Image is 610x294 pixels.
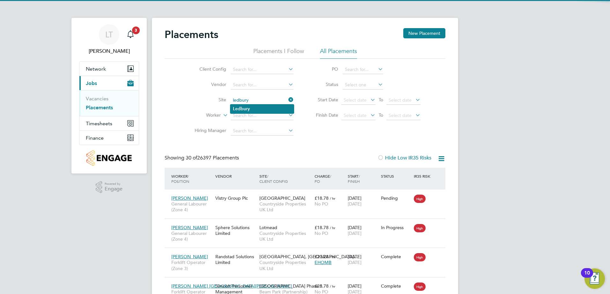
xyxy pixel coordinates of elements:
input: Search for... [231,65,294,74]
span: General Labourer (Zone 4) [171,201,212,213]
input: Search for... [231,111,294,120]
div: Jobs [79,90,139,116]
label: Status [309,81,338,87]
label: PO [309,66,338,72]
span: [GEOGRAPHIC_DATA] Phase 6 [259,283,322,289]
a: Go to home page [79,150,139,166]
img: countryside-properties-logo-retina.png [86,150,131,166]
div: Start [346,170,379,187]
div: Complete [381,283,411,289]
span: High [414,224,426,232]
h2: Placements [165,28,218,41]
div: 10 [584,273,590,281]
span: [GEOGRAPHIC_DATA] [259,195,305,201]
input: Search for... [343,65,383,74]
span: Lauren Tracey [79,47,139,55]
div: Sphere Solutions Limited [214,221,258,239]
span: Forklift Operator (Zone 3) [171,259,212,271]
span: Select date [389,97,412,103]
span: / hr [330,225,335,230]
div: Charge [313,170,346,187]
div: Vendor [214,170,258,182]
span: Select date [389,112,412,118]
span: Select date [344,97,367,103]
div: [DATE] [346,221,379,239]
a: Vacancies [86,96,108,102]
span: [PERSON_NAME] [171,254,208,259]
span: No PO [315,201,328,207]
span: To [377,111,385,119]
div: [DATE] [346,192,379,210]
span: To [377,96,385,104]
span: Jobs [86,80,97,86]
span: Select date [344,112,367,118]
input: Search for... [231,96,294,105]
span: / Finish [348,174,360,184]
a: LT[PERSON_NAME] [79,24,139,55]
input: Search for... [231,127,294,135]
div: Complete [381,254,411,259]
span: / hr [330,284,335,289]
span: [PERSON_NAME] [GEOGRAPHIC_DATA][PERSON_NAME] [171,283,292,289]
label: Client Config [190,66,226,72]
label: Start Date [309,97,338,103]
div: Vistry Group Plc [214,192,258,204]
li: All Placements [320,47,357,59]
div: Site [258,170,313,187]
span: Countryside Properties UK Ltd [259,230,311,242]
nav: Main navigation [71,18,147,174]
span: / hr [330,254,335,259]
a: [PERSON_NAME]General Labourer (Zone 4)Vistry Group Plc[GEOGRAPHIC_DATA]Countryside Properties UK ... [170,192,445,197]
span: 3 [132,27,140,34]
label: Worker [184,112,221,119]
a: [PERSON_NAME]Forklift Operator (Zone 3)Randstad Solutions Limited[GEOGRAPHIC_DATA], [GEOGRAPHIC_D... [170,250,445,256]
span: LT [105,30,113,39]
div: Showing [165,155,240,161]
a: [PERSON_NAME] [GEOGRAPHIC_DATA][PERSON_NAME]Forklift Operator (Simcott)Simcott Personnel Manageme... [170,280,445,285]
span: / Client Config [259,174,288,184]
span: 26397 Placements [186,155,239,161]
div: IR35 Risk [412,170,434,182]
label: Site [190,97,226,103]
div: Worker [170,170,214,187]
li: Placements I Follow [253,47,304,59]
span: [PERSON_NAME] [171,195,208,201]
span: Powered by [105,181,123,187]
span: [DATE] [348,201,361,207]
button: New Placement [403,28,445,38]
input: Select one [343,81,383,89]
button: Timesheets [79,116,139,130]
span: / Position [171,174,189,184]
div: [DATE] [346,251,379,268]
span: [PERSON_NAME] [171,225,208,230]
a: [PERSON_NAME]General Labourer (Zone 4)Sphere Solutions LimitedLotmeadCountryside Properties UK Lt... [170,221,445,227]
div: In Progress [381,225,411,230]
span: EHOMB [315,259,331,265]
span: £18.78 [315,195,329,201]
span: Lotmead [259,225,277,230]
a: 3 [124,24,137,45]
span: Countryside Properties UK Ltd [259,201,311,213]
div: Pending [381,195,411,201]
b: Ledbury [233,106,250,112]
span: [DATE] [348,230,361,236]
span: / hr [330,196,335,201]
span: Engage [105,186,123,192]
button: Jobs [79,76,139,90]
span: [GEOGRAPHIC_DATA], [GEOGRAPHIC_DATA]… [259,254,358,259]
span: Countryside Properties UK Ltd [259,259,311,271]
span: Timesheets [86,120,112,127]
label: Finish Date [309,112,338,118]
span: / PO [315,174,331,184]
label: Hide Low IR35 Risks [377,155,431,161]
span: [DATE] [348,259,361,265]
span: High [414,253,426,261]
span: Finance [86,135,104,141]
span: £23.28 [315,254,329,259]
span: 30 of [186,155,197,161]
span: £18.78 [315,225,329,230]
div: Status [379,170,413,182]
button: Network [79,62,139,76]
button: Finance [79,131,139,145]
a: Powered byEngage [96,181,123,193]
